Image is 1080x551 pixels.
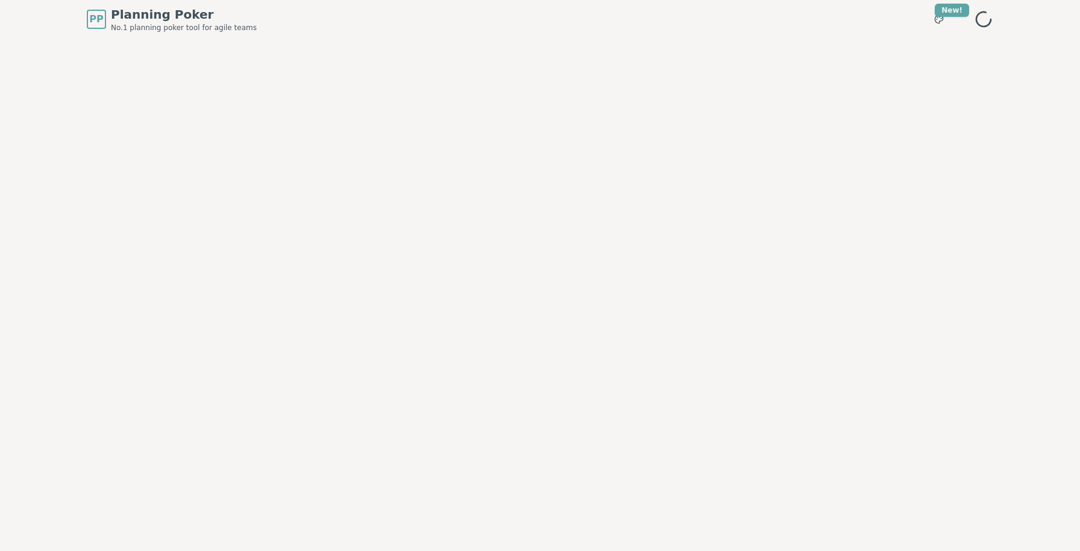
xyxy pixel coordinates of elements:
a: PPPlanning PokerNo.1 planning poker tool for agile teams [87,6,257,33]
div: New! [935,4,969,17]
span: Planning Poker [111,6,257,23]
span: No.1 planning poker tool for agile teams [111,23,257,33]
button: New! [928,8,950,30]
span: PP [89,12,103,26]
